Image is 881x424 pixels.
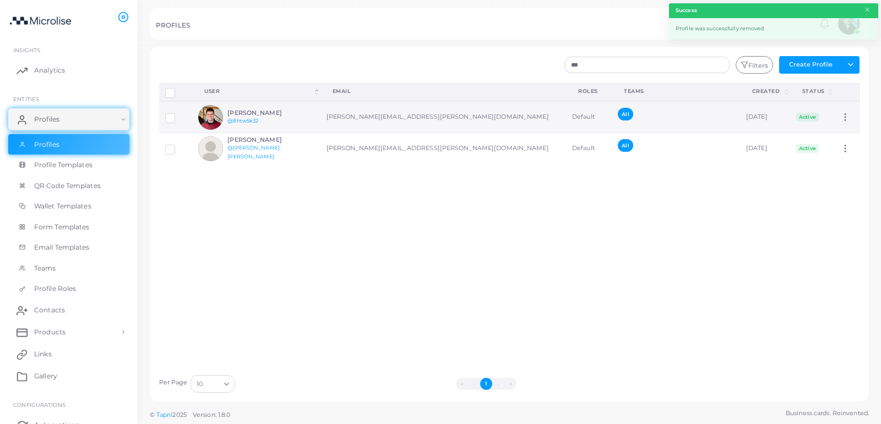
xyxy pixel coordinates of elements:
[34,181,101,191] span: QR Code Templates
[34,65,65,75] span: Analytics
[198,136,223,161] img: avatar
[34,140,59,150] span: Profiles
[8,321,129,343] a: Products
[8,59,129,81] a: Analytics
[618,108,633,120] span: All
[752,87,782,95] div: Created
[669,18,878,40] div: Profile was successfully removed
[227,118,258,124] a: @8htw5k32
[8,196,129,217] a: Wallet Templates
[8,299,129,321] a: Contacts
[10,10,71,31] img: logo
[8,343,129,365] a: Links
[8,258,129,279] a: Teams
[333,87,554,95] div: Email
[34,201,91,211] span: Wallet Templates
[320,133,566,164] td: [PERSON_NAME][EMAIL_ADDRESS][PERSON_NAME][DOMAIN_NAME]
[197,378,203,390] span: 10
[740,101,790,133] td: [DATE]
[786,409,869,418] span: Business cards. Reinvented.
[198,105,223,130] img: avatar
[13,401,66,408] span: Configurations
[34,327,66,337] span: Products
[8,278,129,299] a: Profile Roles
[34,114,59,124] span: Profiles
[34,349,52,359] span: Links
[159,378,188,387] label: Per Page
[13,96,39,102] span: ENTITIES
[320,101,566,133] td: [PERSON_NAME][EMAIL_ADDRESS][PERSON_NAME][DOMAIN_NAME]
[8,175,129,196] a: QR Code Templates
[34,305,65,315] span: Contacts
[227,136,308,144] h6: [PERSON_NAME]
[34,263,56,273] span: Teams
[834,83,860,101] th: Action
[156,411,173,419] a: Tapni
[34,243,90,252] span: Email Templates
[34,371,57,381] span: Gallery
[227,145,281,159] a: @[PERSON_NAME].[PERSON_NAME]
[566,133,612,164] td: Default
[172,410,186,420] span: 2025
[796,144,819,153] span: Active
[796,113,819,122] span: Active
[191,375,235,393] div: Search for option
[227,109,308,117] h6: [PERSON_NAME]
[8,217,129,238] a: Form Templates
[676,7,697,14] strong: Success
[779,56,842,74] button: Create Profile
[193,411,231,419] span: Version: 1.8.0
[150,410,230,420] span: ©
[736,56,773,74] button: Filters
[159,83,193,101] th: Row-selection
[34,222,90,232] span: Form Templates
[8,365,129,387] a: Gallery
[8,155,129,175] a: Profile Templates
[8,108,129,130] a: Profiles
[618,139,633,152] span: All
[204,87,313,95] div: User
[578,87,600,95] div: Roles
[802,87,827,95] div: Status
[864,4,871,16] button: Close
[204,378,220,390] input: Search for option
[156,21,190,29] h5: PROFILES
[13,47,40,53] span: INSIGHTS
[566,101,612,133] td: Default
[34,160,93,170] span: Profile Templates
[8,134,129,155] a: Profiles
[237,378,735,390] ul: Pagination
[8,237,129,258] a: Email Templates
[480,378,492,390] button: Go to page 1
[34,284,76,294] span: Profile Roles
[740,133,790,164] td: [DATE]
[624,87,728,95] div: Teams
